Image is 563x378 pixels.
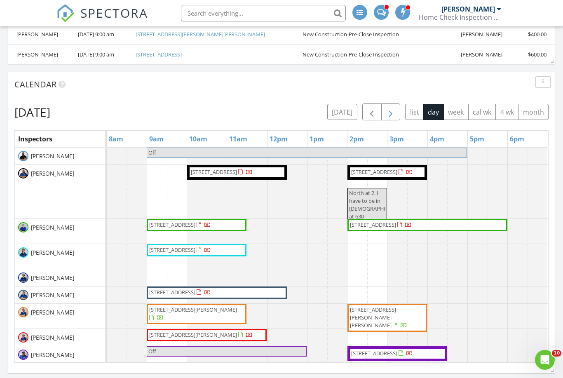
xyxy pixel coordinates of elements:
a: 10am [187,132,209,146]
button: Previous day [362,103,382,120]
input: Search everything... [181,5,346,21]
span: [STREET_ADDRESS] [149,246,195,254]
button: [DATE] [327,104,357,120]
a: [STREET_ADDRESS][PERSON_NAME][PERSON_NAME] [136,31,265,38]
span: [STREET_ADDRESS] [350,221,396,228]
span: [PERSON_NAME] [29,169,76,178]
a: 1pm [307,132,326,146]
td: [PERSON_NAME] [8,25,74,45]
button: month [518,104,549,120]
img: The Best Home Inspection Software - Spectora [56,4,75,22]
a: 4pm [428,132,446,146]
img: fullsizerender.jpeg [18,350,28,360]
span: [STREET_ADDRESS][PERSON_NAME] [149,306,237,313]
img: img_9714.jpeg [18,290,28,300]
span: [PERSON_NAME] [29,249,76,257]
td: $400.00 [517,25,555,45]
span: [PERSON_NAME] [29,274,76,282]
td: [PERSON_NAME] [8,45,74,65]
span: [PERSON_NAME] [29,152,76,160]
span: SPECTORA [80,4,148,21]
a: SPECTORA [56,11,148,28]
span: [STREET_ADDRESS] [149,289,195,296]
img: img_7782.jpeg [18,332,28,343]
span: [STREET_ADDRESS] [351,350,397,357]
h2: [DATE] [14,104,50,120]
a: 12pm [267,132,290,146]
td: [DATE] 9:00 am [74,45,131,65]
button: week [443,104,469,120]
img: img_7776.jpeg [18,272,28,283]
a: 8am [107,132,125,146]
span: [PERSON_NAME] [29,291,76,299]
div: [PERSON_NAME] [441,5,495,13]
img: img_1509.jpeg [18,222,28,232]
button: list [405,104,424,120]
button: Next day [381,103,401,120]
img: img_7778.jpeg [18,168,28,178]
span: [PERSON_NAME] [29,333,76,342]
div: Home Check Inspection Group [419,13,501,21]
td: New Construction-Pre-Close Inspection [298,45,457,65]
span: [PERSON_NAME] [29,223,76,232]
span: [PERSON_NAME] [29,308,76,317]
td: [DATE] 9:00 am [74,25,131,45]
span: [PERSON_NAME] [29,351,76,359]
td: New Construction-Pre-Close Inspection [298,25,457,45]
td: $600.00 [517,45,555,65]
img: img_6061.jpeg [18,247,28,258]
button: 4 wk [495,104,518,120]
a: 9am [147,132,166,146]
iframe: Intercom live chat [535,350,555,370]
img: img_7789.jpeg [18,151,28,161]
span: [STREET_ADDRESS] [191,168,237,176]
a: 2pm [347,132,366,146]
span: [STREET_ADDRESS] [149,221,195,228]
span: Off [148,149,156,156]
td: [PERSON_NAME] [457,25,517,45]
span: Calendar [14,79,56,90]
button: day [423,104,444,120]
span: North at 2. I have to be in [DEMOGRAPHIC_DATA] at 630 [349,189,406,221]
span: [STREET_ADDRESS][PERSON_NAME] [149,331,237,338]
a: 3pm [387,132,406,146]
img: img_7787.jpeg [18,307,28,317]
a: [STREET_ADDRESS] [136,51,182,58]
span: [STREET_ADDRESS][PERSON_NAME][PERSON_NAME] [350,306,396,329]
a: 6pm [508,132,526,146]
span: 10 [552,350,561,357]
a: 5pm [468,132,486,146]
a: 11am [227,132,249,146]
span: [STREET_ADDRESS] [351,168,397,176]
span: Inspectors [18,134,52,143]
span: Off [148,347,156,355]
button: cal wk [468,104,496,120]
td: [PERSON_NAME] [457,45,517,65]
